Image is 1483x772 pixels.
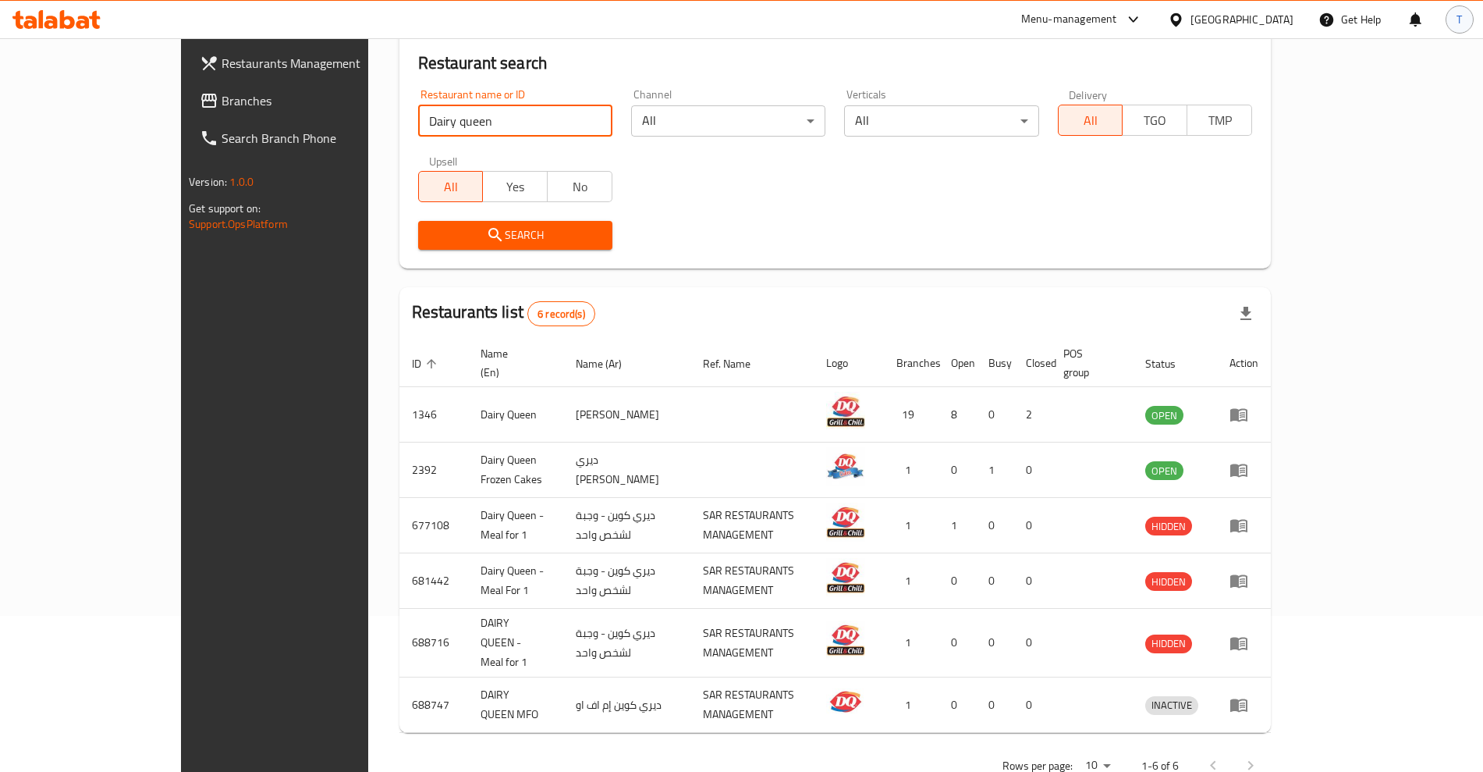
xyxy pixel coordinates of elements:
span: No [554,176,606,198]
div: HIDDEN [1145,572,1192,591]
span: Branches [222,91,416,110]
td: 0 [1013,609,1051,678]
a: Restaurants Management [187,44,428,82]
span: OPEN [1145,462,1183,480]
td: 0 [1013,498,1051,553]
th: Busy [976,340,1013,387]
img: Dairy Queen Frozen Cakes [826,447,865,486]
div: Menu [1229,516,1258,535]
button: No [547,171,612,202]
td: ديري كوين - وجبة لشخص واحد [563,498,690,553]
span: Name (En) [481,344,545,382]
td: ديري كوين - وجبة لشخص واحد [563,609,690,678]
button: TGO [1122,105,1187,136]
td: 681442 [399,553,468,609]
div: Menu [1229,461,1258,479]
td: 688747 [399,678,468,733]
button: Yes [482,171,548,202]
span: HIDDEN [1145,518,1192,535]
table: enhanced table [399,340,1271,733]
span: TGO [1129,109,1181,132]
span: 1.0.0 [229,172,254,192]
td: 1346 [399,387,468,443]
div: All [844,105,1038,137]
div: Total records count [527,301,595,326]
th: Action [1217,340,1271,387]
img: Dairy Queen -Meal for 1 [826,503,865,542]
td: 0 [1013,678,1051,733]
span: Get support on: [189,198,261,219]
span: Restaurants Management [222,54,416,73]
img: DAIRY QUEEN MFO [826,682,865,721]
div: Menu [1229,634,1258,653]
img: Dairy Queen [826,392,865,431]
td: ديري [PERSON_NAME] [563,443,690,498]
div: INACTIVE [1145,696,1198,715]
div: [GEOGRAPHIC_DATA] [1190,11,1293,28]
span: 6 record(s) [528,307,594,322]
img: DAIRY QUEEN - Meal for 1 [826,621,865,660]
span: Status [1145,354,1196,373]
span: OPEN [1145,407,1183,425]
span: POS group [1063,344,1114,382]
div: HIDDEN [1145,517,1192,535]
div: Menu [1229,571,1258,590]
td: 1 [884,609,938,678]
td: 0 [976,553,1013,609]
div: All [631,105,825,137]
td: 0 [976,387,1013,443]
td: 0 [1013,443,1051,498]
td: SAR RESTAURANTS MANAGEMENT [690,678,814,733]
td: Dairy Queen -Meal For 1 [468,553,564,609]
th: Logo [814,340,884,387]
span: Ref. Name [703,354,771,373]
td: 0 [938,678,976,733]
td: 2392 [399,443,468,498]
th: Open [938,340,976,387]
h2: Restaurants list [412,301,595,326]
td: Dairy Queen -Meal for 1 [468,498,564,553]
div: Menu [1229,696,1258,714]
span: All [425,176,477,198]
span: Yes [489,176,541,198]
span: Search [431,226,600,245]
td: 0 [1013,553,1051,609]
td: 0 [976,498,1013,553]
td: Dairy Queen [468,387,564,443]
td: 0 [976,678,1013,733]
label: Delivery [1069,89,1108,100]
td: 8 [938,387,976,443]
td: 0 [938,553,976,609]
span: INACTIVE [1145,696,1198,714]
td: ديري كوين إم اف او [563,678,690,733]
h2: Restaurant search [418,52,1252,75]
td: 1 [884,553,938,609]
a: Branches [187,82,428,119]
td: [PERSON_NAME] [563,387,690,443]
div: Export file [1227,295,1265,333]
td: 1 [976,443,1013,498]
th: Branches [884,340,938,387]
td: 1 [938,498,976,553]
td: 2 [1013,387,1051,443]
span: Name (Ar) [576,354,642,373]
span: All [1065,109,1117,132]
td: 688716 [399,609,468,678]
span: Search Branch Phone [222,129,416,148]
td: 1 [884,498,938,553]
td: 0 [938,443,976,498]
td: 0 [976,609,1013,678]
span: TMP [1194,109,1246,132]
div: HIDDEN [1145,635,1192,653]
td: 1 [884,678,938,733]
td: DAIRY QUEEN MFO [468,678,564,733]
img: Dairy Queen -Meal For 1 [826,558,865,597]
td: SAR RESTAURANTS MANAGEMENT [690,609,814,678]
label: Upsell [429,155,458,166]
button: All [1058,105,1123,136]
td: 1 [884,443,938,498]
button: All [418,171,484,202]
span: Version: [189,172,227,192]
span: HIDDEN [1145,573,1192,591]
td: DAIRY QUEEN - Meal for 1 [468,609,564,678]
